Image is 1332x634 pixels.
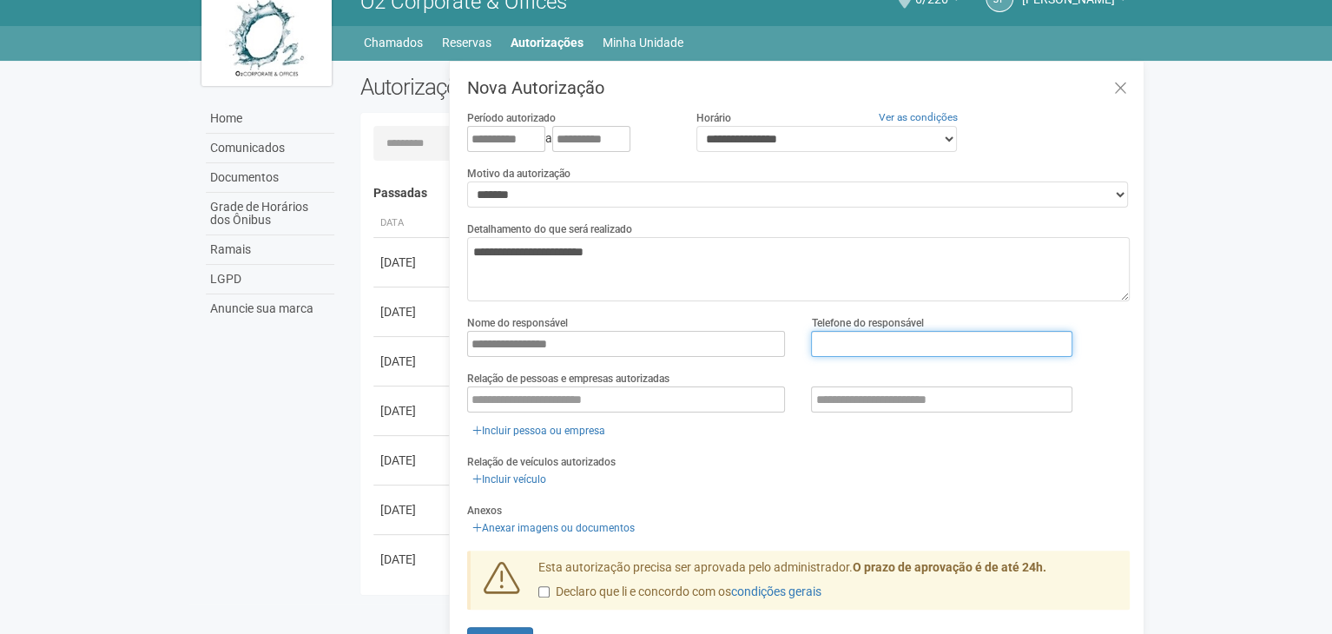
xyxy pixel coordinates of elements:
[853,560,1046,574] strong: O prazo de aprovação é de até 24h.
[538,584,821,601] label: Declaro que li e concordo com os
[206,134,334,163] a: Comunicados
[603,30,683,55] a: Minha Unidade
[467,371,669,386] label: Relação de pessoas e empresas autorizadas
[467,503,502,518] label: Anexos
[525,559,1130,610] div: Esta autorização precisa ser aprovada pelo administrador.
[467,221,632,237] label: Detalhamento do que será realizado
[380,254,445,271] div: [DATE]
[467,110,556,126] label: Período autorizado
[467,421,610,440] a: Incluir pessoa ou empresa
[206,235,334,265] a: Ramais
[380,353,445,370] div: [DATE]
[380,402,445,419] div: [DATE]
[467,166,570,182] label: Motivo da autorização
[206,163,334,193] a: Documentos
[467,470,551,489] a: Incluir veículo
[467,79,1130,96] h3: Nova Autorização
[879,111,958,123] a: Ver as condições
[206,104,334,134] a: Home
[467,126,670,152] div: a
[380,303,445,320] div: [DATE]
[467,518,640,538] a: Anexar imagens ou documentos
[373,209,452,238] th: Data
[467,454,616,470] label: Relação de veículos autorizados
[364,30,423,55] a: Chamados
[731,584,821,598] a: condições gerais
[538,586,550,598] input: Declaro que li e concordo com oscondições gerais
[380,551,445,568] div: [DATE]
[511,30,584,55] a: Autorizações
[360,74,732,100] h2: Autorizações
[811,315,923,331] label: Telefone do responsável
[380,501,445,518] div: [DATE]
[467,315,568,331] label: Nome do responsável
[380,452,445,469] div: [DATE]
[206,265,334,294] a: LGPD
[696,110,731,126] label: Horário
[206,294,334,323] a: Anuncie sua marca
[206,193,334,235] a: Grade de Horários dos Ônibus
[373,187,1118,200] h4: Passadas
[442,30,491,55] a: Reservas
